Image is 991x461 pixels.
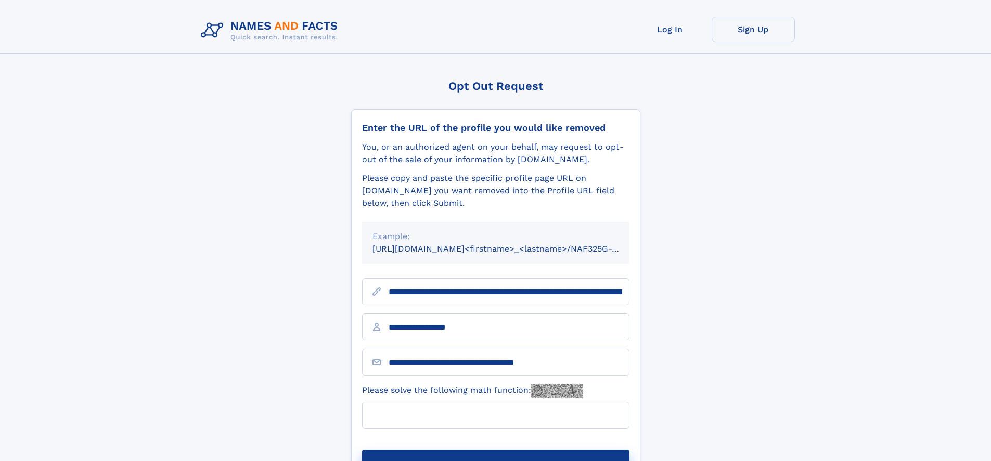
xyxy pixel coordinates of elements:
[362,141,629,166] div: You, or an authorized agent on your behalf, may request to opt-out of the sale of your informatio...
[362,122,629,134] div: Enter the URL of the profile you would like removed
[628,17,712,42] a: Log In
[362,384,583,398] label: Please solve the following math function:
[362,172,629,209] div: Please copy and paste the specific profile page URL on [DOMAIN_NAME] you want removed into the Pr...
[372,244,649,254] small: [URL][DOMAIN_NAME]<firstname>_<lastname>/NAF325G-xxxxxxxx
[197,17,346,45] img: Logo Names and Facts
[351,80,640,93] div: Opt Out Request
[712,17,795,42] a: Sign Up
[372,230,619,243] div: Example:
